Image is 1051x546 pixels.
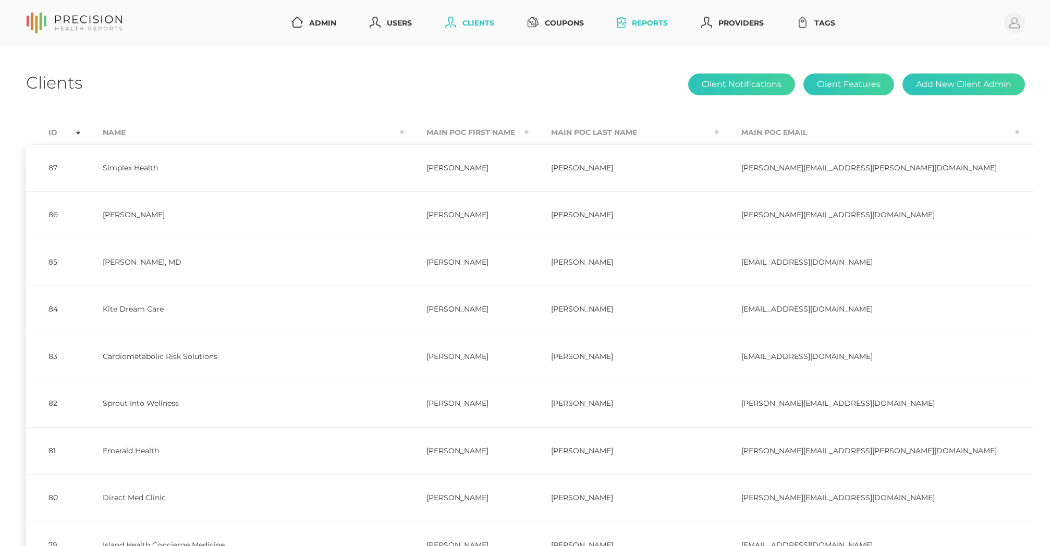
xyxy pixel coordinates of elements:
[793,14,839,33] a: Tags
[26,286,80,333] td: 84
[719,286,1019,333] td: [EMAIL_ADDRESS][DOMAIN_NAME]
[404,121,529,144] th: Main POC First Name : activate to sort column ascending
[80,286,404,333] td: Kite Dream Care
[529,427,719,475] td: [PERSON_NAME]
[529,239,719,286] td: [PERSON_NAME]
[719,144,1019,192] td: [PERSON_NAME][EMAIL_ADDRESS][PERSON_NAME][DOMAIN_NAME]
[404,191,529,239] td: [PERSON_NAME]
[719,427,1019,475] td: [PERSON_NAME][EMAIL_ADDRESS][PERSON_NAME][DOMAIN_NAME]
[26,144,80,192] td: 87
[688,73,795,95] button: Client Notifications
[404,380,529,427] td: [PERSON_NAME]
[80,239,404,286] td: [PERSON_NAME], MD
[404,239,529,286] td: [PERSON_NAME]
[80,144,404,192] td: Simplex Health
[529,286,719,333] td: [PERSON_NAME]
[80,121,404,144] th: Name : activate to sort column ascending
[529,333,719,380] td: [PERSON_NAME]
[26,380,80,427] td: 82
[26,474,80,522] td: 80
[404,427,529,475] td: [PERSON_NAME]
[719,121,1019,144] th: Main POC Email : activate to sort column ascending
[404,333,529,380] td: [PERSON_NAME]
[26,333,80,380] td: 83
[287,14,340,33] a: Admin
[803,73,894,95] button: Client Features
[80,427,404,475] td: Emerald Health
[441,14,498,33] a: Clients
[26,191,80,239] td: 86
[529,121,719,144] th: Main POC Last Name : activate to sort column ascending
[529,191,719,239] td: [PERSON_NAME]
[26,239,80,286] td: 85
[902,73,1025,95] button: Add New Client Admin
[26,72,82,93] h1: Clients
[697,14,768,33] a: Providers
[365,14,416,33] a: Users
[523,14,588,33] a: Coupons
[529,144,719,192] td: [PERSON_NAME]
[80,380,404,427] td: Sprout Into Wellness
[613,14,672,33] a: Reports
[80,191,404,239] td: [PERSON_NAME]
[719,239,1019,286] td: [EMAIL_ADDRESS][DOMAIN_NAME]
[719,380,1019,427] td: [PERSON_NAME][EMAIL_ADDRESS][DOMAIN_NAME]
[529,474,719,522] td: [PERSON_NAME]
[719,333,1019,380] td: [EMAIL_ADDRESS][DOMAIN_NAME]
[26,427,80,475] td: 81
[529,380,719,427] td: [PERSON_NAME]
[404,474,529,522] td: [PERSON_NAME]
[26,121,80,144] th: Id : activate to sort column ascending
[80,333,404,380] td: Cardiometabolic Risk Solutions
[719,474,1019,522] td: [PERSON_NAME][EMAIL_ADDRESS][DOMAIN_NAME]
[404,286,529,333] td: [PERSON_NAME]
[80,474,404,522] td: Direct Med Clinic
[719,191,1019,239] td: [PERSON_NAME][EMAIL_ADDRESS][DOMAIN_NAME]
[404,144,529,192] td: [PERSON_NAME]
